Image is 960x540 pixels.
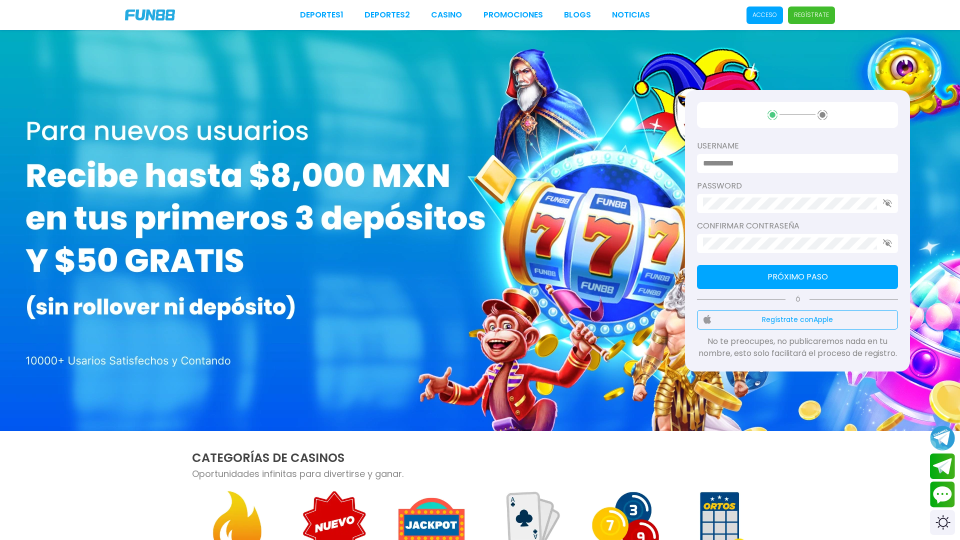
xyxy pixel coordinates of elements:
[125,9,175,20] img: Company Logo
[930,453,955,479] button: Join telegram
[364,9,410,21] a: Deportes2
[697,140,898,152] label: username
[697,310,898,329] button: Regístrate conApple
[483,9,543,21] a: Promociones
[192,467,768,480] p: Oportunidades infinitas para divertirse y ganar.
[697,265,898,289] button: Próximo paso
[697,220,898,232] label: Confirmar contraseña
[930,425,955,451] button: Join telegram channel
[612,9,650,21] a: NOTICIAS
[794,10,829,19] p: Regístrate
[431,9,462,21] a: CASINO
[300,9,343,21] a: Deportes1
[192,449,768,467] h2: CATEGORÍAS DE CASINOS
[930,510,955,535] div: Switch theme
[930,481,955,507] button: Contact customer service
[752,10,777,19] p: Acceso
[697,295,898,304] p: Ó
[697,335,898,359] p: No te preocupes, no publicaremos nada en tu nombre, esto solo facilitará el proceso de registro.
[697,180,898,192] label: password
[564,9,591,21] a: BLOGS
